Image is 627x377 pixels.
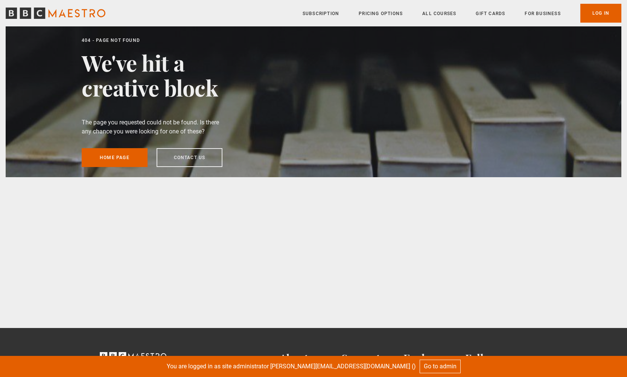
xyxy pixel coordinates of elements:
a: For business [525,10,560,17]
h2: About [280,352,342,365]
a: All Courses [422,10,456,17]
h1: We've hit a creative block [82,50,222,100]
h2: Follow [465,352,527,365]
a: Pricing Options [359,10,403,17]
a: Go to admin [420,360,461,373]
p: The page you requested could not be found. Is there any chance you were looking for one of these? [82,118,222,136]
svg: BBC Maestro [6,8,105,19]
a: Home page [82,148,148,167]
h2: Support [341,352,403,365]
a: Contact us [157,148,222,167]
svg: BBC Maestro, back to top [100,352,166,360]
a: Subscription [303,10,339,17]
nav: Primary [303,4,621,23]
h2: Explore [403,352,466,365]
a: BBC Maestro, back to top [100,355,166,362]
a: Log In [580,4,621,23]
a: Gift Cards [476,10,505,17]
div: 404 - Page Not Found [82,37,222,44]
